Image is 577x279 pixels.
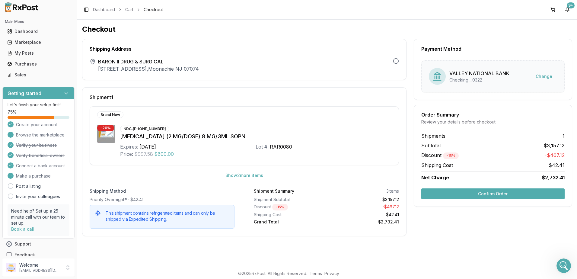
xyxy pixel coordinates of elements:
div: Checking ...0322 [449,77,509,83]
div: Review your details before checkout [421,119,565,125]
span: Make a purchase [16,173,51,179]
div: Priority Overnight® - $42.41 [90,197,234,203]
button: Emoji picker [9,198,14,203]
span: Feedback [14,252,35,258]
div: RAR0080 [270,143,292,150]
span: $3,157.12 [544,142,565,149]
div: Dashboard [7,28,70,34]
div: 3 items [386,188,399,194]
button: 9+ [563,5,572,14]
div: $3,157.12 [329,197,399,203]
div: Sales [7,72,70,78]
a: Book a call [11,226,34,232]
span: Discount [421,152,459,158]
div: My Posts [7,50,70,56]
div: Shipment Subtotal [254,197,324,203]
p: Welcome [19,262,61,268]
h1: [PERSON_NAME] [29,3,69,8]
div: Also if shipment 1 is a fridge item you will still have to pay shipping for overnight but most fr... [5,110,99,152]
img: RxPost Logo [2,2,41,12]
div: Grand Total [254,219,324,225]
div: 9+ [567,2,575,8]
div: LUIS says… [5,157,116,175]
a: Sales [5,69,72,80]
p: Need help? Set up a 25 minute call with our team to set up. [11,208,66,226]
div: Manuel says… [5,110,116,157]
span: 1 [563,132,565,139]
div: Hi i need mounjaro 2.5mg trelegy 100 and [MEDICAL_DATA] 75mg [DATE] please [22,183,116,208]
a: Dashboard [5,26,72,37]
a: Purchases [5,59,72,69]
div: so for free shipping from same seller its +$800 and if you have mulitple shipments but the total ... [10,22,94,52]
span: $2,732.41 [542,174,565,181]
button: Change [531,71,557,82]
button: Dashboard [2,27,75,36]
span: 75 % [8,109,17,115]
a: Privacy [324,271,339,276]
h3: Getting started [8,90,41,97]
div: Shipping Cost [254,212,324,218]
div: Close [106,2,117,13]
button: Home [94,2,106,14]
div: [MEDICAL_DATA] (2 MG/DOSE) 8 MG/3ML SOPN [120,132,391,141]
div: Manuel says… [5,56,116,91]
div: Price: [120,150,133,158]
label: Shipping Method [90,188,234,194]
span: -$467.12 [545,152,565,159]
a: Dashboard [93,7,115,13]
a: Post a listing [16,183,41,189]
div: VALLEY NATIONAL BANK [449,70,509,77]
div: Expires: [120,143,138,150]
span: Subtotal [421,142,441,149]
button: Support [2,239,75,249]
nav: breadcrumb [93,7,163,13]
div: - 20 % [97,125,114,131]
div: [DATE] [5,175,116,183]
span: BARON II DRUG & SURGICAL [98,58,199,65]
a: Marketplace [5,37,72,48]
span: Net Charge [421,175,449,181]
div: i understand now [69,92,116,105]
a: My Posts [5,48,72,59]
div: Discount [254,204,324,210]
div: - $467.12 [329,204,399,210]
div: Payment Method [421,46,565,51]
span: $997.58 [134,150,153,158]
p: [EMAIL_ADDRESS][DOMAIN_NAME] [19,268,61,273]
h1: Checkout [82,24,572,34]
span: $42.41 [549,162,565,169]
span: Connect a bank account [16,163,65,169]
span: Browse the marketplace [16,132,65,138]
button: Send a message… [104,195,113,205]
iframe: Intercom live chat [556,258,571,273]
div: thats good to know [65,157,116,171]
div: $42.41 [329,212,399,218]
div: LUIS says… [5,183,116,209]
button: Feedback [2,249,75,260]
button: Sales [2,70,75,80]
span: Verify your business [16,142,57,148]
button: Gif picker [19,198,24,203]
span: Verify beneficial owners [16,152,65,159]
p: Active [29,8,41,14]
img: Ozempic (2 MG/DOSE) 8 MG/3ML SOPN [97,125,115,143]
div: Shipment Summary [254,188,294,194]
div: Marketplace [7,39,70,45]
button: My Posts [2,48,75,58]
div: Shipment 1 can be $500 and shipment 2 can be $800 but since both shipments in total equal over $1... [5,56,99,87]
button: Confirm Order [421,188,565,199]
button: Marketplace [2,37,75,47]
a: Terms [310,271,322,276]
div: [DATE] [139,143,156,150]
div: Order Summary [421,112,565,117]
img: User avatar [6,263,16,272]
div: - 15 % [272,204,288,210]
div: Shipment 1 can be $500 and shipment 2 can be $800 but since both shipments in total equal over $1... [10,59,94,83]
span: Shipments [421,132,445,139]
textarea: Message… [5,185,116,195]
span: Shipment 1 [90,95,113,100]
a: Cart [125,7,133,13]
div: i understand now [74,95,111,101]
h5: This shipment contains refrigerated items and can only be shipped via Expedited Shipping. [106,210,229,222]
button: Purchases [2,59,75,69]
